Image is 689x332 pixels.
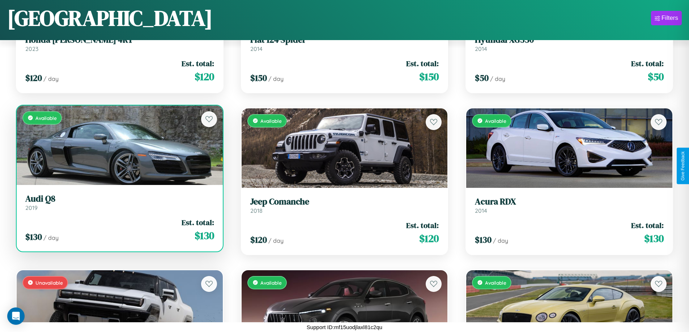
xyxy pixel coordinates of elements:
[43,75,59,82] span: / day
[260,118,282,124] span: Available
[250,234,267,246] span: $ 120
[490,75,505,82] span: / day
[250,72,267,84] span: $ 150
[250,35,439,45] h3: Fiat 124 Spider
[307,322,382,332] p: Support ID: mf15uodjlaxl81c2qu
[419,69,439,84] span: $ 150
[475,35,664,45] h3: Hyundai XG350
[475,72,489,84] span: $ 50
[651,11,682,25] button: Filters
[485,118,506,124] span: Available
[35,280,63,286] span: Unavailable
[419,231,439,246] span: $ 120
[268,237,284,244] span: / day
[406,220,439,230] span: Est. total:
[25,35,214,52] a: Honda [PERSON_NAME] 4RT2023
[250,197,439,214] a: Jeep Comanche2018
[648,69,664,84] span: $ 50
[25,45,38,52] span: 2023
[493,237,508,244] span: / day
[475,197,664,214] a: Acura RDX2014
[631,220,664,230] span: Est. total:
[182,217,214,228] span: Est. total:
[250,197,439,207] h3: Jeep Comanche
[25,72,42,84] span: $ 120
[475,45,487,52] span: 2014
[25,204,38,211] span: 2019
[260,280,282,286] span: Available
[250,45,263,52] span: 2014
[35,115,57,121] span: Available
[475,207,487,214] span: 2014
[475,197,664,207] h3: Acura RDX
[250,207,263,214] span: 2018
[268,75,284,82] span: / day
[662,14,678,22] div: Filters
[475,234,492,246] span: $ 130
[43,234,59,241] span: / day
[25,231,42,243] span: $ 130
[7,307,25,325] div: Open Intercom Messenger
[250,35,439,52] a: Fiat 124 Spider2014
[406,58,439,69] span: Est. total:
[25,35,214,45] h3: Honda [PERSON_NAME] 4RT
[182,58,214,69] span: Est. total:
[631,58,664,69] span: Est. total:
[485,280,506,286] span: Available
[195,228,214,243] span: $ 130
[195,69,214,84] span: $ 120
[7,3,213,33] h1: [GEOGRAPHIC_DATA]
[475,35,664,52] a: Hyundai XG3502014
[680,151,685,181] div: Give Feedback
[25,194,214,211] a: Audi Q82019
[644,231,664,246] span: $ 130
[25,194,214,204] h3: Audi Q8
